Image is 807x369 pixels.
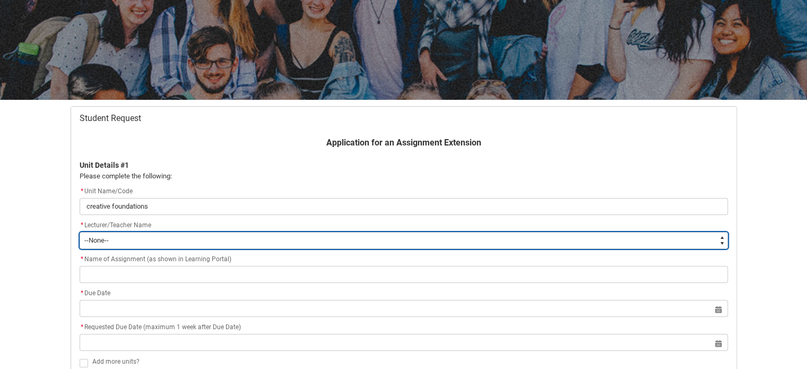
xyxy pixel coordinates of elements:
span: Student Request [80,113,141,124]
span: Name of Assignment (as shown in Learning Portal) [80,255,231,263]
abbr: required [81,289,83,297]
span: Unit Name/Code [80,187,133,195]
b: Unit Details #1 [80,161,129,169]
abbr: required [81,323,83,331]
span: Due Date [80,289,110,297]
abbr: required [81,187,83,195]
b: Application for an Assignment Extension [326,138,481,148]
span: Requested Due Date (maximum 1 week after Due Date) [80,323,241,331]
span: Add more units? [92,358,140,365]
abbr: required [81,255,83,263]
span: Lecturer/Teacher Name [84,221,151,229]
p: Please complete the following: [80,171,728,182]
abbr: required [81,221,83,229]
